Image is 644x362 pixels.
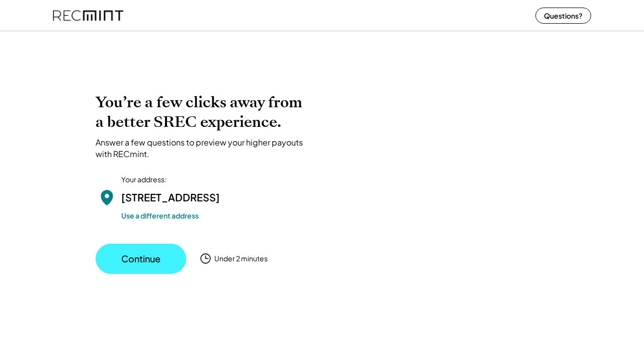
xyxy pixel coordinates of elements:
[535,8,591,24] button: Questions?
[121,190,220,205] div: [STREET_ADDRESS]
[121,210,199,221] button: Use a different address
[96,93,312,132] h2: You’re a few clicks away from a better SREC experience.
[96,244,186,274] button: Continue
[121,175,167,185] div: Your address:
[214,254,268,264] div: Under 2 minutes
[96,137,312,160] div: Answer a few questions to preview your higher payouts with RECmint.
[53,2,123,29] img: recmint-logotype%403x%20%281%29.jpeg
